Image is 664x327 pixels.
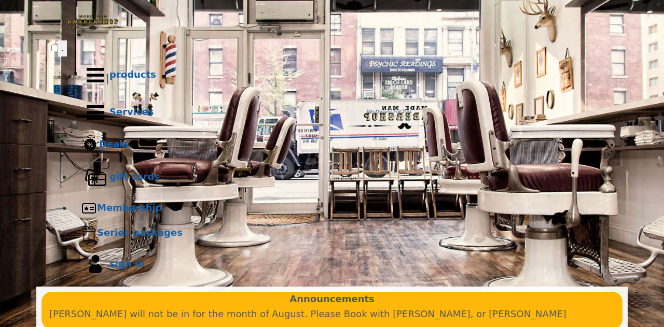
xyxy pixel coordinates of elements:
[51,6,134,39] img: Made Man Barbershop logo
[97,202,162,213] b: Membership
[49,307,615,322] p: [PERSON_NAME] will not be in for the month of August. Please Book with [PERSON_NAME], or [PERSON_...
[58,40,67,56] button: menu toggle
[72,196,613,221] a: MembershipMembership
[72,159,613,196] a: Gift cardsgift cards
[81,250,109,278] img: sign in
[81,163,109,191] img: Gift cards
[81,61,109,89] img: Products
[72,94,613,131] a: ServicesServices
[72,56,613,94] a: Productsproducts
[109,69,156,80] b: products
[109,171,160,182] b: gift cards
[99,138,128,149] b: Deals
[72,246,613,283] a: sign insign in
[81,136,99,154] img: Deals
[289,292,375,307] b: Announcements
[97,227,183,238] b: Series packages
[61,43,64,53] span: .
[81,225,97,241] img: Series packages
[72,221,613,246] a: Series packagesSeries packages
[72,131,613,159] a: DealsDeals
[109,258,145,269] b: sign in
[81,98,109,126] img: Services
[81,201,97,216] img: Membership
[51,45,58,51] input: menu toggle
[109,106,154,117] b: Services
